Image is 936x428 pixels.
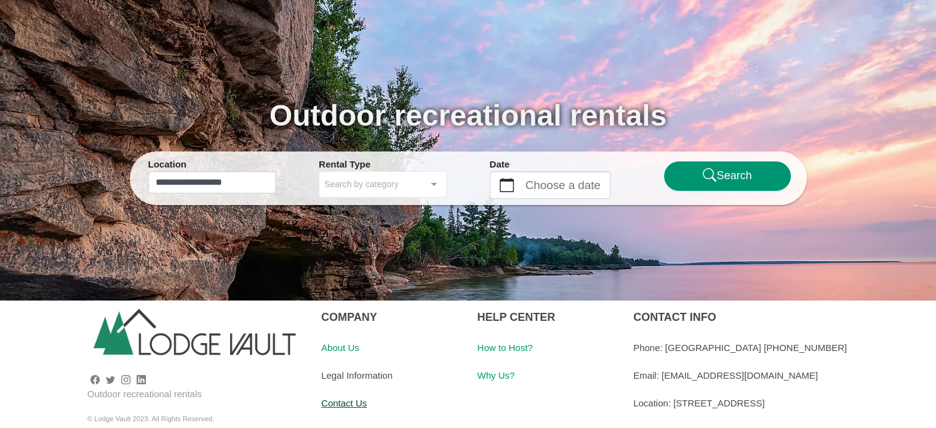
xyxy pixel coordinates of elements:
[633,389,927,417] div: Location: [STREET_ADDRESS]
[633,301,927,334] div: CONTACT INFO
[633,361,927,389] div: Email: [EMAIL_ADDRESS][DOMAIN_NAME]
[321,301,459,334] div: COMPANY
[523,172,610,198] label: Choose a date
[663,161,791,192] button: searchSearch
[90,374,100,385] a: facebook
[321,342,359,353] a: About Us
[321,361,459,389] div: Legal Information
[321,398,367,408] a: Contact Us
[490,172,523,198] button: calendar
[270,99,667,132] span: Outdoor recreational rentals
[137,374,146,385] a: linkedin
[106,375,115,384] svg: twitter
[490,158,618,172] div: Date
[478,342,533,353] a: How to Host?
[633,334,927,361] div: Phone: [GEOGRAPHIC_DATA] [PHONE_NUMBER]
[106,374,115,385] a: twitter
[478,370,515,381] a: Why Us?
[478,301,615,334] div: HELP CENTER
[319,158,447,172] div: Rental Type
[324,177,399,191] span: Search by category
[90,375,100,384] svg: facebook
[500,178,514,192] svg: calendar
[121,375,130,384] svg: instagram
[137,375,146,384] svg: linkedin
[87,301,303,373] img: logo-400X135.2418b4bb.jpg
[87,387,303,402] div: Outdoor recreational rentals
[121,374,130,385] a: instagram
[148,158,276,172] div: Location
[87,415,214,422] sup: © Lodge Vault 2023. All Rights Reserved.
[703,168,717,182] svg: search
